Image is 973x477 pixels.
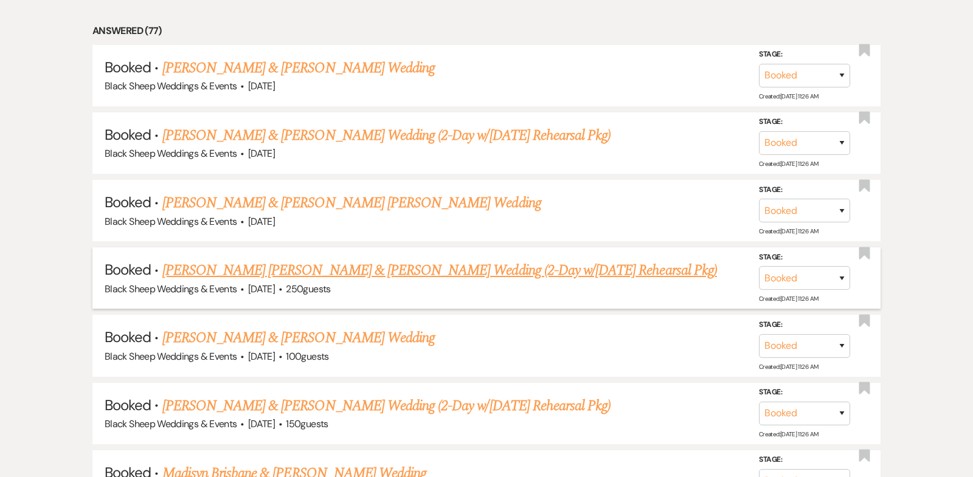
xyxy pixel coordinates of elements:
span: 150 guests [286,417,328,430]
span: Created: [DATE] 11:26 AM [759,160,818,168]
a: [PERSON_NAME] & [PERSON_NAME] Wedding [162,327,435,349]
li: Answered (77) [92,23,881,39]
span: Created: [DATE] 11:26 AM [759,227,818,235]
span: Black Sheep Weddings & Events [105,283,237,295]
span: Booked [105,396,151,414]
label: Stage: [759,183,850,196]
span: [DATE] [248,283,275,295]
span: Booked [105,193,151,211]
span: Black Sheep Weddings & Events [105,215,237,228]
a: [PERSON_NAME] [PERSON_NAME] & [PERSON_NAME] Wedding (2-Day w/[DATE] Rehearsal Pkg) [162,259,717,281]
span: Created: [DATE] 11:26 AM [759,92,818,100]
label: Stage: [759,453,850,467]
span: [DATE] [248,215,275,228]
label: Stage: [759,386,850,399]
span: Booked [105,328,151,346]
span: Black Sheep Weddings & Events [105,147,237,160]
span: [DATE] [248,350,275,363]
label: Stage: [759,318,850,332]
span: [DATE] [248,147,275,160]
a: [PERSON_NAME] & [PERSON_NAME] Wedding (2-Day w/[DATE] Rehearsal Pkg) [162,125,611,146]
span: [DATE] [248,80,275,92]
span: 250 guests [286,283,330,295]
label: Stage: [759,251,850,264]
label: Stage: [759,115,850,129]
span: Black Sheep Weddings & Events [105,350,237,363]
span: Black Sheep Weddings & Events [105,417,237,430]
span: Black Sheep Weddings & Events [105,80,237,92]
a: [PERSON_NAME] & [PERSON_NAME] Wedding (2-Day w/[DATE] Rehearsal Pkg) [162,395,611,417]
span: Booked [105,125,151,144]
span: Booked [105,58,151,77]
span: [DATE] [248,417,275,430]
span: Booked [105,260,151,279]
a: [PERSON_NAME] & [PERSON_NAME] [PERSON_NAME] Wedding [162,192,541,214]
span: Created: [DATE] 11:26 AM [759,362,818,370]
span: Created: [DATE] 11:26 AM [759,430,818,438]
span: Created: [DATE] 11:26 AM [759,295,818,303]
span: 100 guests [286,350,328,363]
a: [PERSON_NAME] & [PERSON_NAME] Wedding [162,57,435,79]
label: Stage: [759,48,850,61]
